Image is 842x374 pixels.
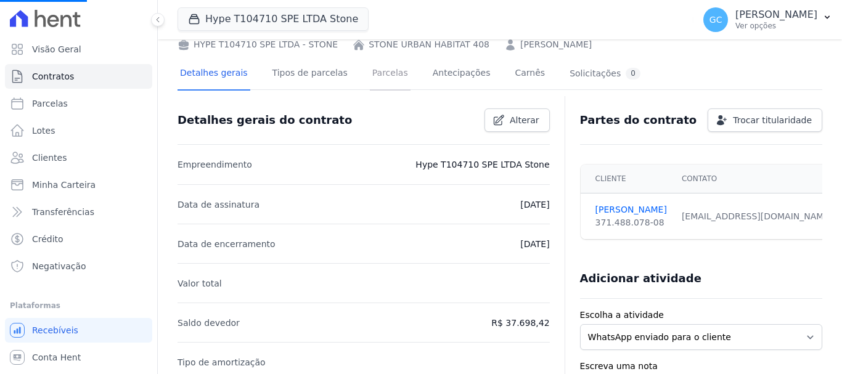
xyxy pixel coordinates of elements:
[270,58,350,91] a: Tipos de parcelas
[5,37,152,62] a: Visão Geral
[510,114,539,126] span: Alterar
[178,113,352,128] h3: Detalhes gerais do contrato
[10,298,147,313] div: Plataformas
[5,227,152,251] a: Crédito
[693,2,842,37] button: GC [PERSON_NAME] Ver opções
[415,157,549,172] p: Hype T104710 SPE LTDA Stone
[570,68,640,79] div: Solicitações
[595,216,667,229] div: 371.488.078-08
[32,324,78,336] span: Recebíveis
[580,360,822,373] label: Escreva uma nota
[178,157,252,172] p: Empreendimento
[32,233,63,245] span: Crédito
[32,124,55,137] span: Lotes
[178,7,369,31] button: Hype T104710 SPE LTDA Stone
[520,197,549,212] p: [DATE]
[520,237,549,251] p: [DATE]
[178,38,338,51] div: HYPE T104710 SPE LTDA - STONE
[5,173,152,197] a: Minha Carteira
[512,58,547,91] a: Carnês
[32,70,74,83] span: Contratos
[581,165,674,193] th: Cliente
[32,152,67,164] span: Clientes
[580,309,822,322] label: Escolha a atividade
[733,114,812,126] span: Trocar titularidade
[32,260,86,272] span: Negativação
[178,276,222,291] p: Valor total
[5,118,152,143] a: Lotes
[709,15,722,24] span: GC
[178,315,240,330] p: Saldo devedor
[32,206,94,218] span: Transferências
[178,58,250,91] a: Detalhes gerais
[580,271,701,286] h3: Adicionar atividade
[5,345,152,370] a: Conta Hent
[178,197,260,212] p: Data de assinatura
[32,179,96,191] span: Minha Carteira
[5,145,152,170] a: Clientes
[5,318,152,343] a: Recebíveis
[5,254,152,278] a: Negativação
[369,38,489,51] a: STONE URBAN HABITAT 408
[178,355,266,370] p: Tipo de amortização
[735,21,817,31] p: Ver opções
[178,237,276,251] p: Data de encerramento
[430,58,493,91] a: Antecipações
[520,38,592,51] a: [PERSON_NAME]
[5,91,152,116] a: Parcelas
[626,68,640,79] div: 0
[370,58,411,91] a: Parcelas
[708,108,822,132] a: Trocar titularidade
[5,200,152,224] a: Transferências
[567,58,643,91] a: Solicitações0
[32,97,68,110] span: Parcelas
[32,43,81,55] span: Visão Geral
[5,64,152,89] a: Contratos
[491,315,549,330] p: R$ 37.698,42
[735,9,817,21] p: [PERSON_NAME]
[32,351,81,364] span: Conta Hent
[484,108,550,132] a: Alterar
[580,113,697,128] h3: Partes do contrato
[595,203,667,216] a: [PERSON_NAME]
